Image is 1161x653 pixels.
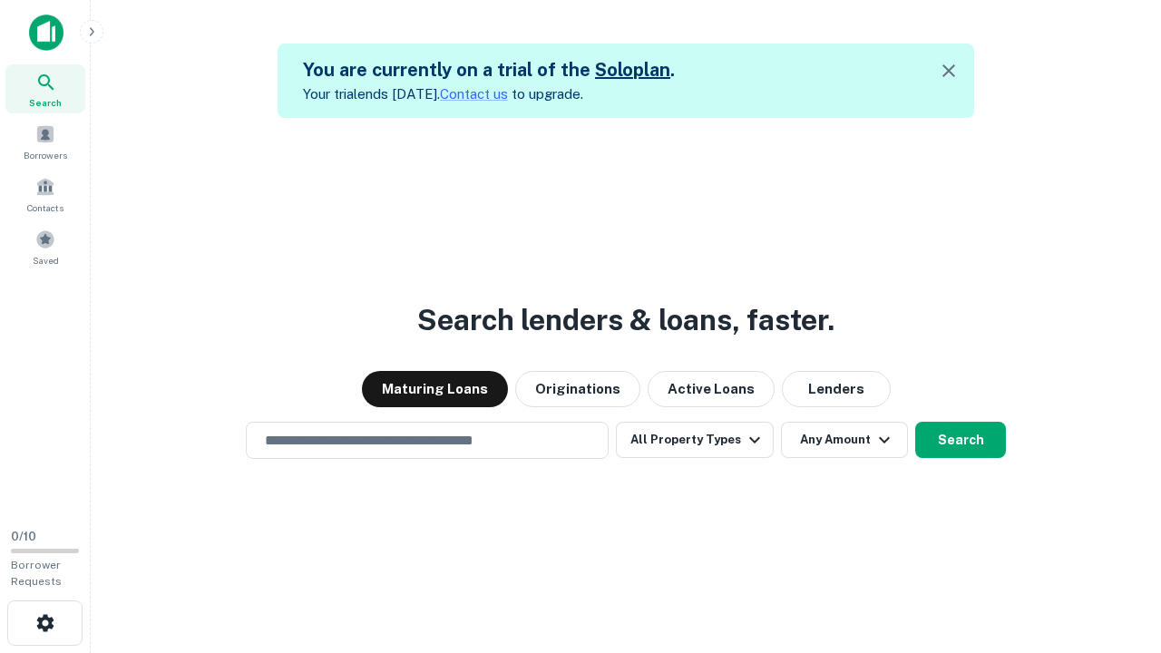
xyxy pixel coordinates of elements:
[5,170,85,219] a: Contacts
[27,200,63,215] span: Contacts
[29,15,63,51] img: capitalize-icon.png
[515,371,640,407] button: Originations
[5,64,85,113] a: Search
[29,95,62,110] span: Search
[11,559,62,588] span: Borrower Requests
[303,56,675,83] h5: You are currently on a trial of the .
[440,86,508,102] a: Contact us
[24,148,67,162] span: Borrowers
[915,422,1006,458] button: Search
[616,422,774,458] button: All Property Types
[648,371,775,407] button: Active Loans
[33,253,59,268] span: Saved
[11,530,36,543] span: 0 / 10
[5,117,85,166] a: Borrowers
[1070,508,1161,595] iframe: Chat Widget
[781,422,908,458] button: Any Amount
[303,83,675,105] p: Your trial ends [DATE]. to upgrade.
[417,298,834,342] h3: Search lenders & loans, faster.
[782,371,891,407] button: Lenders
[595,59,670,81] a: Soloplan
[5,222,85,271] a: Saved
[362,371,508,407] button: Maturing Loans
